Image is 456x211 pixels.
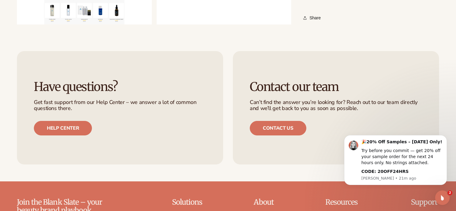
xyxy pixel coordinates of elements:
a: Contact us [250,121,306,135]
a: Help center [34,121,92,135]
p: About [254,198,288,206]
span: 2 [448,190,452,195]
p: Support [411,198,439,206]
h3: Have questions? [34,80,206,93]
button: Share [303,11,322,24]
p: Resources [325,198,373,206]
iframe: Intercom notifications message [335,130,456,189]
iframe: Intercom live chat [435,190,450,205]
p: Can’t find the answer you’re looking for? Reach out to our team directly and we’ll get back to yo... [250,99,422,112]
h3: Contact our team [250,80,422,93]
p: Solutions [172,198,216,206]
p: Get fast support from our Help Center – we answer a lot of common questions there. [34,99,206,112]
